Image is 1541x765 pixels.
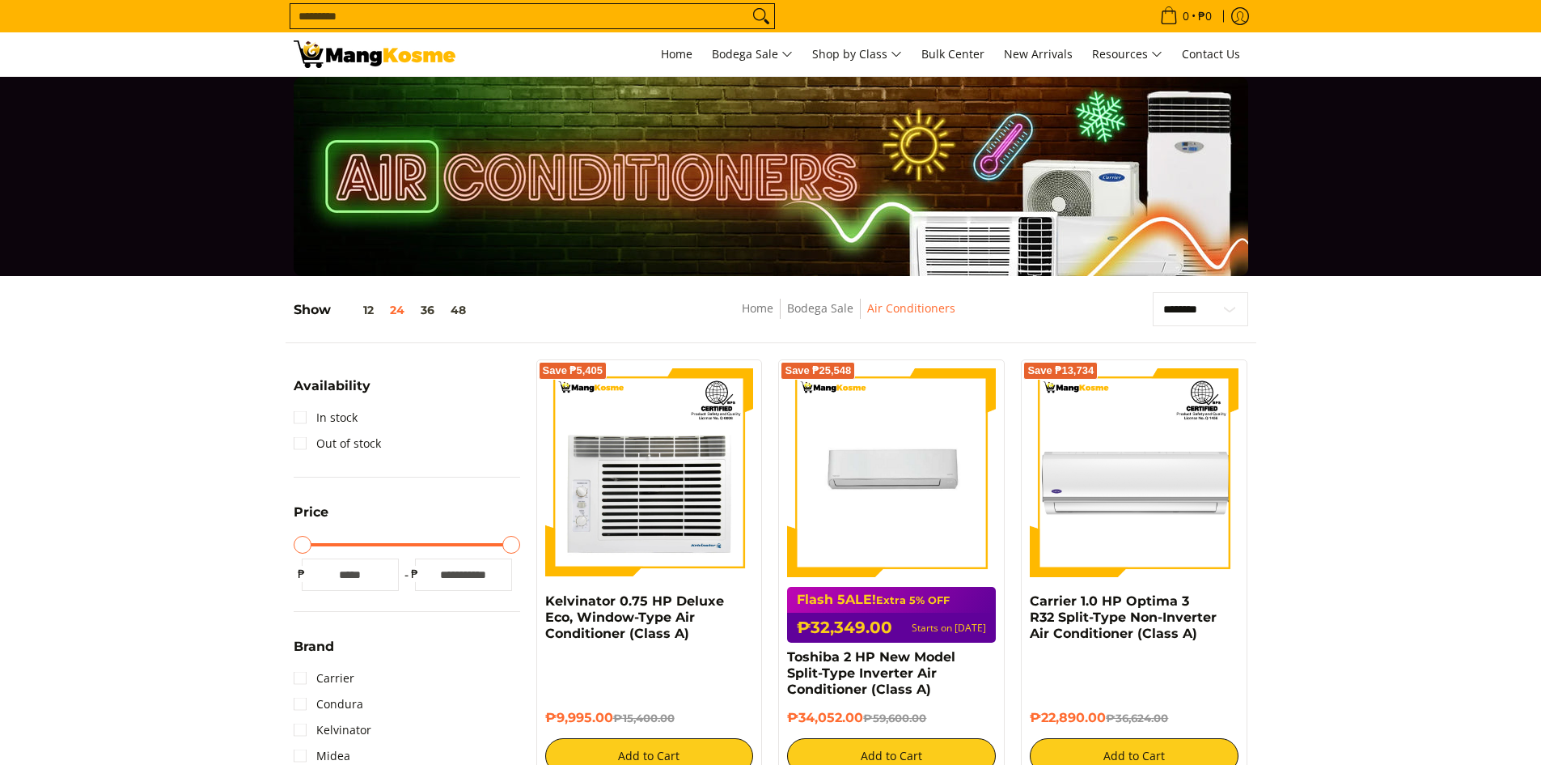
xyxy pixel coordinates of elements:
button: 36 [413,304,442,317]
span: • [1155,7,1217,25]
a: Kelvinator 0.75 HP Deluxe Eco, Window-Type Air Conditioner (Class A) [545,593,724,641]
span: Resources [1092,45,1162,65]
a: Air Conditioners [867,300,955,316]
summary: Open [294,506,328,531]
span: 0 [1180,11,1192,22]
img: Bodega Sale Aircon l Mang Kosme: Home Appliances Warehouse Sale [294,40,455,68]
nav: Breadcrumbs [623,299,1073,335]
a: Toshiba 2 HP New Model Split-Type Inverter Air Conditioner (Class A) [787,649,955,697]
del: ₱15,400.00 [613,712,675,725]
del: ₱59,600.00 [863,712,926,725]
summary: Open [294,640,334,665]
a: Kelvinator [294,717,371,743]
span: Save ₱5,405 [543,366,603,376]
span: Save ₱13,734 [1027,366,1094,376]
span: Home [661,46,692,62]
nav: Main Menu [472,32,1248,76]
span: Save ₱25,548 [785,366,851,376]
span: Shop by Class [812,45,902,65]
a: Out of stock [294,431,381,457]
a: Carrier [294,665,354,691]
a: New Arrivals [996,32,1081,76]
a: Condura [294,691,363,717]
a: In stock [294,405,358,431]
h6: ₱34,052.00 [787,710,996,726]
del: ₱36,624.00 [1106,712,1168,725]
a: Bodega Sale [787,300,853,316]
button: 24 [382,304,413,317]
img: Carrier 1.0 HP Optima 3 R32 Split-Type Non-Inverter Air Conditioner (Class A) [1030,368,1238,577]
h5: Show [294,302,474,318]
a: Bodega Sale [704,32,801,76]
span: Price [294,506,328,519]
img: Toshiba 2 HP New Model Split-Type Inverter Air Conditioner (Class A) [787,368,996,577]
h6: ₱9,995.00 [545,710,754,726]
span: ₱0 [1196,11,1214,22]
button: 48 [442,304,474,317]
a: Home [742,300,773,316]
span: Bodega Sale [712,45,793,65]
img: Kelvinator 0.75 HP Deluxe Eco, Window-Type Air Conditioner (Class A) [545,368,754,577]
h6: ₱22,890.00 [1030,710,1238,726]
a: Home [653,32,701,76]
button: Search [748,4,774,28]
a: Contact Us [1174,32,1248,76]
span: Availability [294,380,370,393]
span: Bulk Center [921,46,984,62]
span: New Arrivals [1004,46,1073,62]
a: Resources [1084,32,1171,76]
a: Bulk Center [913,32,993,76]
a: Shop by Class [804,32,910,76]
span: ₱ [407,566,423,582]
span: Brand [294,640,334,653]
span: ₱ [294,566,310,582]
summary: Open [294,380,370,405]
span: Contact Us [1182,46,1240,62]
a: Carrier 1.0 HP Optima 3 R32 Split-Type Non-Inverter Air Conditioner (Class A) [1030,593,1217,641]
button: 12 [331,304,382,317]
